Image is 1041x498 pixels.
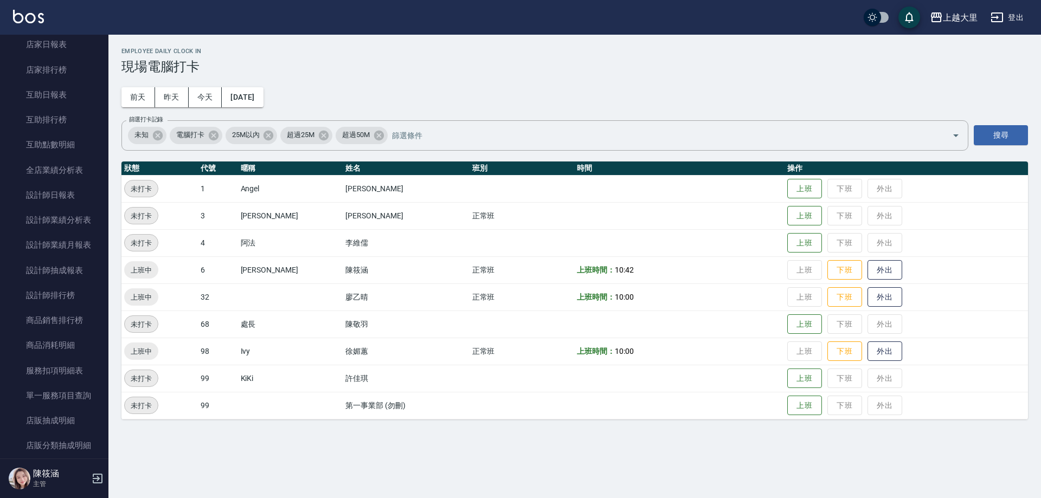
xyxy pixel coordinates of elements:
[470,161,575,176] th: 班別
[574,161,784,176] th: 時間
[4,383,104,408] a: 單一服務項目查詢
[4,232,104,257] a: 設計師業績月報表
[121,87,155,107] button: 前天
[33,468,88,479] h5: 陳筱涵
[868,260,902,280] button: 外出
[4,32,104,57] a: 店家日報表
[827,260,862,280] button: 下班
[198,338,237,365] td: 98
[198,229,237,256] td: 4
[222,87,263,107] button: [DATE]
[155,87,189,107] button: 昨天
[868,287,902,307] button: 外出
[121,161,198,176] th: 狀態
[33,479,88,489] p: 主管
[124,264,158,276] span: 上班中
[121,48,1028,55] h2: Employee Daily Clock In
[827,287,862,307] button: 下班
[787,368,822,389] button: 上班
[4,183,104,208] a: 設計師日報表
[615,266,634,274] span: 10:42
[198,202,237,229] td: 3
[615,347,634,355] span: 10:00
[125,237,158,249] span: 未打卡
[947,127,965,144] button: Open
[343,311,469,338] td: 陳敬羽
[827,341,862,361] button: 下班
[9,468,30,489] img: Person
[986,8,1028,28] button: 登出
[189,87,222,107] button: 今天
[336,130,376,140] span: 超過50M
[13,10,44,23] img: Logo
[4,408,104,433] a: 店販抽成明細
[125,210,158,222] span: 未打卡
[280,130,321,140] span: 超過25M
[238,202,343,229] td: [PERSON_NAME]
[785,161,1028,176] th: 操作
[170,127,222,144] div: 電腦打卡
[898,7,920,28] button: save
[4,458,104,483] a: 顧客入金餘額表
[343,229,469,256] td: 李維儒
[343,202,469,229] td: [PERSON_NAME]
[943,11,978,24] div: 上越大里
[577,266,615,274] b: 上班時間：
[343,283,469,311] td: 廖乙晴
[470,338,575,365] td: 正常班
[198,392,237,419] td: 99
[4,57,104,82] a: 店家排行榜
[170,130,211,140] span: 電腦打卡
[238,311,343,338] td: 處長
[198,283,237,311] td: 32
[238,161,343,176] th: 暱稱
[198,365,237,392] td: 99
[389,126,933,145] input: 篩選條件
[198,175,237,202] td: 1
[198,311,237,338] td: 68
[124,292,158,303] span: 上班中
[4,158,104,183] a: 全店業績分析表
[128,130,155,140] span: 未知
[4,433,104,458] a: 店販分類抽成明細
[343,338,469,365] td: 徐媚蕙
[343,392,469,419] td: 第一事業部 (勿刪)
[4,132,104,157] a: 互助點數明細
[125,319,158,330] span: 未打卡
[238,229,343,256] td: 阿法
[4,82,104,107] a: 互助日報表
[470,202,575,229] td: 正常班
[198,256,237,283] td: 6
[343,175,469,202] td: [PERSON_NAME]
[787,314,822,334] button: 上班
[787,396,822,416] button: 上班
[615,293,634,301] span: 10:00
[4,107,104,132] a: 互助排行榜
[343,365,469,392] td: 許佳琪
[470,283,575,311] td: 正常班
[577,293,615,301] b: 上班時間：
[238,338,343,365] td: Ivy
[280,127,332,144] div: 超過25M
[4,258,104,283] a: 設計師抽成報表
[4,358,104,383] a: 服務扣項明細表
[343,256,469,283] td: 陳筱涵
[198,161,237,176] th: 代號
[238,256,343,283] td: [PERSON_NAME]
[238,175,343,202] td: Angel
[4,333,104,358] a: 商品消耗明細
[124,346,158,357] span: 上班中
[226,127,278,144] div: 25M以內
[121,59,1028,74] h3: 現場電腦打卡
[4,308,104,333] a: 商品銷售排行榜
[4,283,104,308] a: 設計師排行榜
[470,256,575,283] td: 正常班
[926,7,982,29] button: 上越大里
[125,183,158,195] span: 未打卡
[787,233,822,253] button: 上班
[129,115,163,124] label: 篩選打卡記錄
[125,400,158,411] span: 未打卡
[226,130,266,140] span: 25M以內
[128,127,166,144] div: 未知
[787,206,822,226] button: 上班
